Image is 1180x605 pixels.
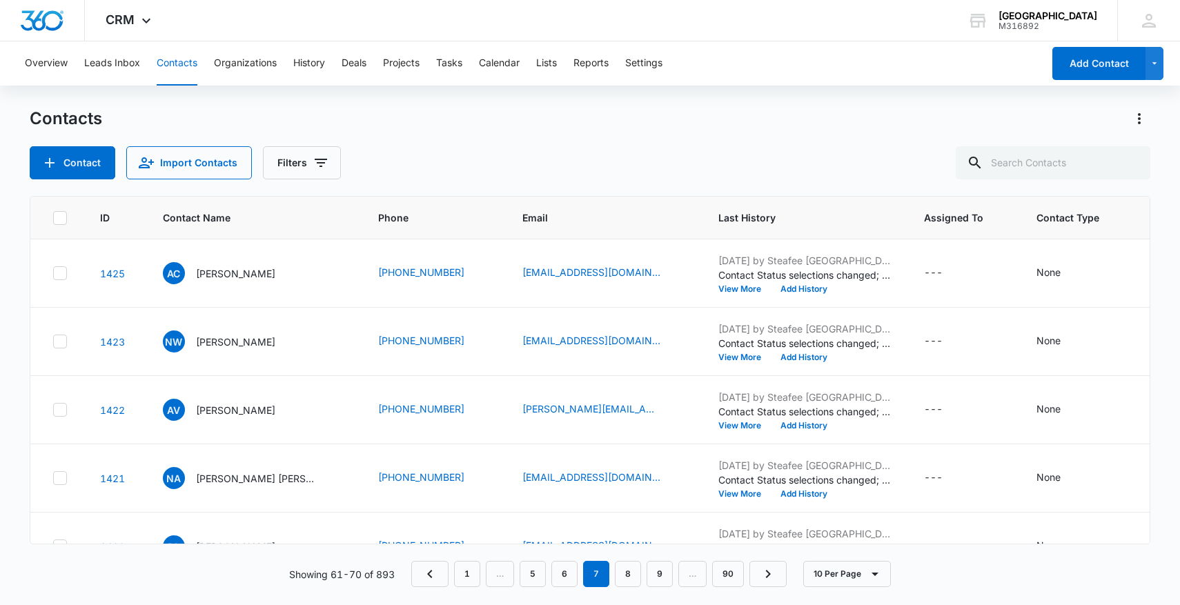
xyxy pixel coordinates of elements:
[378,538,464,553] a: [PHONE_NUMBER]
[924,333,967,350] div: Assigned To - - Select to Edit Field
[378,470,464,484] a: [PHONE_NUMBER]
[163,262,185,284] span: AC
[196,403,275,417] p: [PERSON_NAME]
[196,471,320,486] p: [PERSON_NAME] [PERSON_NAME]
[100,473,125,484] a: Navigate to contact details page for Niki Ann
[771,490,837,498] button: Add History
[718,321,891,336] p: [DATE] by Steafee [GEOGRAPHIC_DATA]
[378,401,464,416] a: [PHONE_NUMBER]
[771,353,837,361] button: Add History
[263,146,341,179] button: Filters
[924,210,983,225] span: Assigned To
[163,467,345,489] div: Contact Name - Niki Ann - Select to Edit Field
[479,41,520,86] button: Calendar
[718,253,891,268] p: [DATE] by Steafee [GEOGRAPHIC_DATA]
[411,561,449,587] a: Previous Page
[196,266,275,281] p: [PERSON_NAME]
[1036,333,1085,350] div: Contact Type - None - Select to Edit Field
[100,541,125,553] a: Navigate to contact details page for Deanna Lara
[924,538,943,555] div: ---
[1036,333,1061,348] div: None
[163,399,185,421] span: AV
[924,265,967,281] div: Assigned To - - Select to Edit Field
[100,404,125,416] a: Navigate to contact details page for Alejandra Villa
[718,390,891,404] p: [DATE] by Steafee [GEOGRAPHIC_DATA]
[378,333,464,348] a: [PHONE_NUMBER]
[522,538,685,555] div: Email - deannalara10@yahoo.com - Select to Edit Field
[1036,401,1061,416] div: None
[126,146,252,179] button: Import Contacts
[718,404,891,419] p: Contact Status selections changed; Consult Confimed on Dr [PERSON_NAME] was removed and No Show w...
[378,470,489,486] div: Phone - +19096440024 - Select to Edit Field
[522,538,660,553] a: [EMAIL_ADDRESS][DOMAIN_NAME]
[196,539,275,554] p: [PERSON_NAME]
[522,210,665,225] span: Email
[924,333,943,350] div: ---
[718,268,891,282] p: Contact Status selections changed; None was removed and No Show was added.
[956,146,1150,179] input: Search Contacts
[378,265,464,279] a: [PHONE_NUMBER]
[163,330,300,353] div: Contact Name - Nichell Watson - Select to Edit Field
[378,210,469,225] span: Phone
[1036,538,1061,553] div: None
[999,21,1097,31] div: account id
[1036,470,1085,486] div: Contact Type - None - Select to Edit Field
[924,470,967,486] div: Assigned To - - Select to Edit Field
[718,421,771,430] button: View More
[436,41,462,86] button: Tasks
[718,336,891,350] p: Contact Status selections changed; Consult Confimed on Dr [PERSON_NAME] was removed and DRIP/opt ...
[615,561,641,587] a: Page 8
[163,399,300,421] div: Contact Name - Alejandra Villa - Select to Edit Field
[1036,401,1085,418] div: Contact Type - None - Select to Edit Field
[522,265,660,279] a: [EMAIL_ADDRESS][DOMAIN_NAME]
[163,535,185,557] span: DL
[411,561,787,587] nav: Pagination
[1052,47,1145,80] button: Add Contact
[924,401,943,418] div: ---
[1036,265,1085,281] div: Contact Type - None - Select to Edit Field
[163,535,300,557] div: Contact Name - Deanna Lara - Select to Edit Field
[1036,210,1099,225] span: Contact Type
[100,210,110,225] span: ID
[25,41,68,86] button: Overview
[157,41,197,86] button: Contacts
[924,538,967,555] div: Assigned To - - Select to Edit Field
[924,470,943,486] div: ---
[522,333,660,348] a: [EMAIL_ADDRESS][DOMAIN_NAME]
[551,561,578,587] a: Page 6
[378,401,489,418] div: Phone - (714) 474-5416 - Select to Edit Field
[924,265,943,281] div: ---
[718,541,891,555] p: Contact Status selections changed; None was removed and Hot Leads was added.
[718,285,771,293] button: View More
[163,210,325,225] span: Contact Name
[803,561,891,587] button: 10 Per Page
[583,561,609,587] em: 7
[924,401,967,418] div: Assigned To - - Select to Edit Field
[522,265,685,281] div: Email - Alliecat0125@icloud.com - Select to Edit Field
[771,285,837,293] button: Add History
[30,108,102,129] h1: Contacts
[718,458,891,473] p: [DATE] by Steafee [GEOGRAPHIC_DATA]
[163,262,300,284] div: Contact Name - Ashley Cook - Select to Edit Field
[214,41,277,86] button: Organizations
[289,567,395,582] p: Showing 61-70 of 893
[522,401,660,416] a: [PERSON_NAME][EMAIL_ADDRESS][DOMAIN_NAME]
[647,561,673,587] a: Page 9
[520,561,546,587] a: Page 5
[999,10,1097,21] div: account name
[454,561,480,587] a: Page 1
[163,330,185,353] span: NW
[30,146,115,179] button: Add Contact
[522,470,660,484] a: [EMAIL_ADDRESS][DOMAIN_NAME]
[1036,538,1085,555] div: Contact Type - None - Select to Edit Field
[536,41,557,86] button: Lists
[196,335,275,349] p: [PERSON_NAME]
[749,561,787,587] a: Next Page
[84,41,140,86] button: Leads Inbox
[378,333,489,350] div: Phone - +12542478692 - Select to Edit Field
[342,41,366,86] button: Deals
[100,268,125,279] a: Navigate to contact details page for Ashley Cook
[718,353,771,361] button: View More
[718,473,891,487] p: Contact Status selections changed; Consult Confimed on Dr [PERSON_NAME] was removed and No Show w...
[573,41,609,86] button: Reports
